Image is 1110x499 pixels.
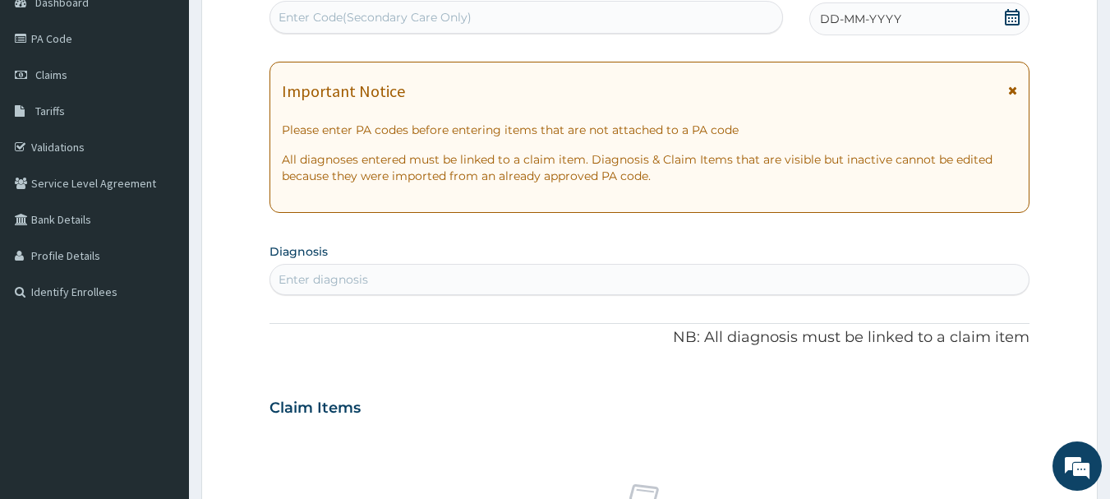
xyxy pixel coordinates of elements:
span: Claims [35,67,67,82]
div: Enter Code(Secondary Care Only) [279,9,472,25]
h3: Claim Items [269,400,361,418]
img: d_794563401_company_1708531726252_794563401 [30,82,67,123]
h1: Important Notice [282,82,405,100]
p: Please enter PA codes before entering items that are not attached to a PA code [282,122,1018,138]
span: Tariffs [35,104,65,118]
span: We're online! [95,146,227,312]
div: Chat with us now [85,92,276,113]
div: Minimize live chat window [269,8,309,48]
p: NB: All diagnosis must be linked to a claim item [269,327,1030,349]
p: All diagnoses entered must be linked to a claim item. Diagnosis & Claim Items that are visible bu... [282,151,1018,184]
textarea: Type your message and hit 'Enter' [8,328,313,386]
div: Enter diagnosis [279,271,368,288]
label: Diagnosis [269,243,328,260]
span: DD-MM-YYYY [820,11,901,27]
